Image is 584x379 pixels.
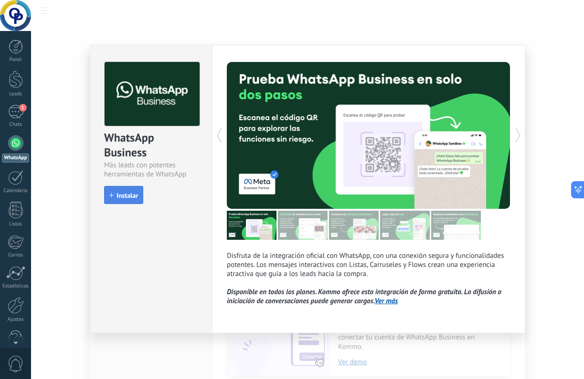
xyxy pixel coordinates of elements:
i: Disponible en todos los planes. Kommo ofrece esta integración de forma gratuita. La difusión o in... [227,287,501,306]
div: Correo [2,252,30,258]
img: tour_image_7a4924cebc22ed9e3259523e50fe4fd6.png [227,211,276,240]
div: Chats [2,122,30,128]
div: WhatsApp Business [104,130,198,161]
span: 1 [19,104,27,112]
div: Listas [2,221,30,227]
img: tour_image_cc27419dad425b0ae96c2716632553fa.png [278,211,328,240]
button: Instalar [104,186,143,204]
img: tour_image_1009fe39f4f058b759f0df5a2b7f6f06.png [329,211,379,240]
div: Panel [2,57,30,63]
img: logo_main.png [105,62,200,126]
div: Leads [2,91,30,97]
p: Disfruta de la integración oficial con WhatsApp, con una conexión segura y funcionalidades potent... [227,251,510,306]
div: Ajustes [2,317,30,323]
img: tour_image_62c9952fc9cf984da8d1d2aa2c453724.png [380,211,430,240]
a: Ver más [375,297,398,306]
div: Más leads con potentes herramientas de WhatsApp [104,161,198,179]
div: Calendario [2,188,30,194]
div: WhatsApp [2,154,29,163]
img: tour_image_cc377002d0016b7ebaeb4dbe65cb2175.png [431,211,481,240]
div: Estadísticas [2,283,30,289]
span: Instalar [117,192,138,199]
